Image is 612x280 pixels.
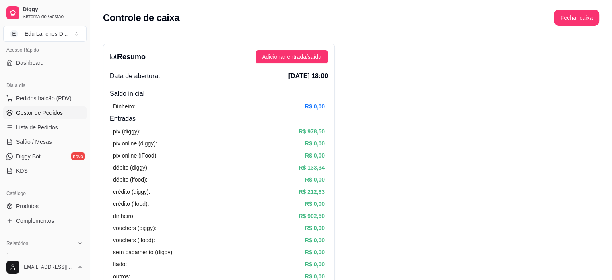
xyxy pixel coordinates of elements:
[3,187,87,200] div: Catálogo
[3,3,87,23] a: DiggySistema de Gestão
[305,260,325,269] article: R$ 0,00
[305,199,325,208] article: R$ 0,00
[3,257,87,277] button: [EMAIL_ADDRESS][DOMAIN_NAME]
[23,264,74,270] span: [EMAIL_ADDRESS][DOMAIN_NAME]
[110,114,328,124] h4: Entradas
[113,212,135,220] article: dinheiro:
[554,10,599,26] button: Fechar caixa
[305,236,325,245] article: R$ 0,00
[3,200,87,213] a: Produtos
[23,6,83,13] span: Diggy
[3,79,87,92] div: Dia a dia
[110,89,328,99] h4: Saldo inícial
[299,127,325,136] article: R$ 978,50
[256,50,328,63] button: Adicionar entrada/saída
[113,248,174,257] article: sem pagamento (diggy):
[299,187,325,196] article: R$ 212,63
[16,202,39,210] span: Produtos
[3,164,87,177] a: KDS
[25,30,68,38] div: Edu Lanches D ...
[6,240,28,247] span: Relatórios
[288,71,328,81] span: [DATE] 18:00
[113,187,150,196] article: crédito (diggy):
[113,163,149,172] article: débito (diggy):
[16,217,54,225] span: Complementos
[16,59,44,67] span: Dashboard
[305,224,325,232] article: R$ 0,00
[3,44,87,56] div: Acesso Rápido
[16,167,28,175] span: KDS
[16,138,52,146] span: Salão / Mesas
[305,248,325,257] article: R$ 0,00
[3,214,87,227] a: Complementos
[3,92,87,105] button: Pedidos balcão (PDV)
[110,71,160,81] span: Data de abertura:
[113,175,148,184] article: débito (ifood):
[113,127,140,136] article: pix (diggy):
[305,175,325,184] article: R$ 0,00
[113,139,157,148] article: pix online (diggy):
[16,94,72,102] span: Pedidos balcão (PDV)
[113,224,156,232] article: vouchers (diggy):
[113,102,136,111] article: Dinheiro:
[3,121,87,134] a: Lista de Pedidos
[10,30,18,38] span: E
[305,151,325,160] article: R$ 0,00
[16,152,41,160] span: Diggy Bot
[23,13,83,20] span: Sistema de Gestão
[103,11,179,24] h2: Controle de caixa
[113,151,156,160] article: pix online (iFood)
[305,139,325,148] article: R$ 0,00
[3,26,87,42] button: Select a team
[113,236,155,245] article: vouchers (ifood):
[3,150,87,163] a: Diggy Botnovo
[3,135,87,148] a: Salão / Mesas
[113,260,127,269] article: fiado:
[305,102,325,111] article: R$ 0,00
[110,51,146,62] h3: Resumo
[3,56,87,69] a: Dashboard
[16,109,63,117] span: Gestor de Pedidos
[299,163,325,172] article: R$ 133,34
[262,52,321,61] span: Adicionar entrada/saída
[3,106,87,119] a: Gestor de Pedidos
[16,123,58,131] span: Lista de Pedidos
[3,250,87,263] a: Relatórios de vendas
[16,252,69,260] span: Relatórios de vendas
[113,199,149,208] article: crédito (ifood):
[110,53,117,60] span: bar-chart
[299,212,325,220] article: R$ 902,50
